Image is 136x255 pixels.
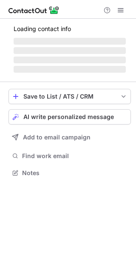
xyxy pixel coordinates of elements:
span: Notes [22,169,127,177]
span: ‌ [14,57,126,63]
img: ContactOut v5.3.10 [8,5,59,15]
button: AI write personalized message [8,109,131,125]
button: Find work email [8,150,131,162]
button: Add to email campaign [8,130,131,145]
button: save-profile-one-click [8,89,131,104]
p: Loading contact info [14,25,126,32]
span: Add to email campaign [23,134,91,141]
button: Notes [8,167,131,179]
div: Save to List / ATS / CRM [23,93,116,100]
span: Find work email [22,152,127,160]
span: AI write personalized message [23,113,114,120]
span: ‌ [14,47,126,54]
span: ‌ [14,38,126,45]
span: ‌ [14,66,126,73]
